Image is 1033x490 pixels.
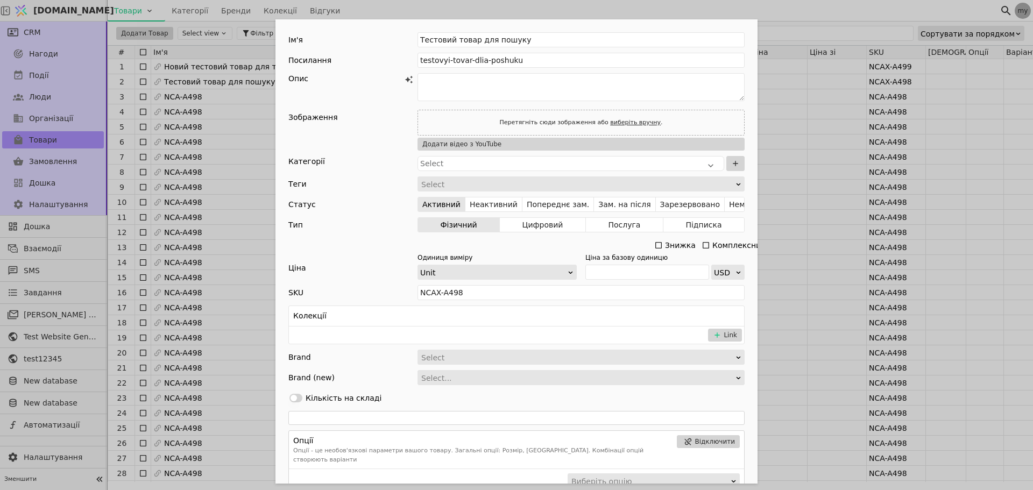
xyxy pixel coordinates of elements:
[288,217,303,232] div: Тип
[418,217,500,232] button: Фізичний
[656,197,725,212] button: Зарезервовано
[712,238,766,253] div: Комплексний
[500,217,586,232] button: Цифровий
[421,350,734,365] div: Select
[421,371,734,386] div: Select...
[288,53,331,68] div: Посилання
[571,474,729,489] div: Виберіть опцію
[275,19,758,484] div: Add Opportunity
[594,197,655,212] button: Зам. на після
[496,116,666,130] div: Перетягніть сюди зображення або .
[420,159,443,168] span: Select
[420,265,567,280] div: Unit
[288,110,338,125] div: Зображення
[293,435,673,446] h3: Опції
[418,253,486,262] div: Одиниця виміру
[465,197,522,212] button: Неактивний
[677,435,740,448] button: Відключити
[708,329,742,342] button: Link
[288,197,316,212] div: Статус
[725,197,758,212] button: Немає
[288,262,418,280] div: Ціна
[418,138,745,151] button: Додати відео з YouTube
[288,32,303,47] div: Ім'я
[293,310,327,322] h3: Колекції
[586,217,663,232] button: Послуга
[610,119,661,126] a: виберіть вручну
[585,253,654,262] div: Ціна за базову одиницю
[293,446,673,464] p: Опції - це необов'язкові параметри вашого товару. Загальні опції: Розмір, [GEOGRAPHIC_DATA]. Комб...
[288,176,307,191] div: Теги
[663,217,744,232] button: Підписка
[288,285,303,300] div: SKU
[288,350,311,365] div: Brand
[665,238,696,253] div: Знижка
[714,265,735,280] div: USD
[288,370,335,385] div: Brand (new)
[306,393,381,404] div: Кількість на складі
[418,197,465,212] button: Активний
[288,156,418,171] div: Категорії
[522,197,594,212] button: Попереднє зам.
[288,73,402,84] div: Опис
